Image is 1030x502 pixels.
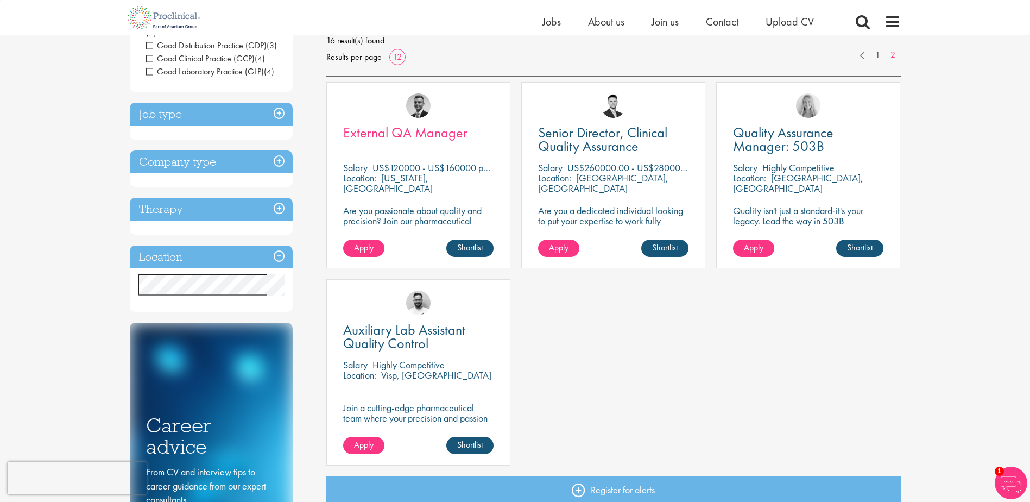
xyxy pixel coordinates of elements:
[446,437,494,454] a: Shortlist
[389,51,406,62] a: 12
[538,172,668,194] p: [GEOGRAPHIC_DATA], [GEOGRAPHIC_DATA]
[542,15,561,29] a: Jobs
[343,403,494,444] p: Join a cutting-edge pharmaceutical team where your precision and passion for quality will help sh...
[733,161,757,174] span: Salary
[870,49,886,61] a: 1
[588,15,624,29] a: About us
[130,198,293,221] h3: Therapy
[343,123,467,142] span: External QA Manager
[372,359,445,371] p: Highly Competitive
[885,49,901,61] a: 2
[146,40,267,51] span: Good Distribution Practice (GDP)
[146,53,265,64] span: Good Clinical Practice (GCP)
[255,53,265,64] span: (4)
[446,240,494,257] a: Shortlist
[538,240,579,257] a: Apply
[343,172,433,194] p: [US_STATE], [GEOGRAPHIC_DATA]
[343,437,384,454] a: Apply
[343,205,494,257] p: Are you passionate about quality and precision? Join our pharmaceutical client and help ensure to...
[354,242,374,253] span: Apply
[146,415,276,457] h3: Career advice
[343,172,376,184] span: Location:
[326,33,901,49] span: 16 result(s) found
[706,15,738,29] a: Contact
[796,93,820,118] img: Shannon Briggs
[762,161,835,174] p: Highly Competitive
[8,462,147,494] iframe: reCAPTCHA
[766,15,814,29] a: Upload CV
[538,172,571,184] span: Location:
[641,240,688,257] a: Shortlist
[995,467,1004,476] span: 1
[567,161,740,174] p: US$260000.00 - US$280000.00 per annum
[406,291,431,315] img: Emile De Beer
[733,240,774,257] a: Apply
[146,66,264,77] span: Good Laboratory Practice (GLP)
[652,15,679,29] a: Join us
[343,359,368,371] span: Salary
[264,66,274,77] span: (4)
[538,123,667,155] span: Senior Director, Clinical Quality Assurance
[343,161,368,174] span: Salary
[146,53,255,64] span: Good Clinical Practice (GCP)
[130,150,293,174] h3: Company type
[733,126,883,153] a: Quality Assurance Manager: 503B
[733,172,766,184] span: Location:
[733,205,883,236] p: Quality isn't just a standard-it's your legacy. Lead the way in 503B excellence.
[146,40,277,51] span: Good Distribution Practice (GDP)
[995,467,1027,499] img: Chatbot
[343,323,494,350] a: Auxiliary Lab Assistant Quality Control
[372,161,517,174] p: US$120000 - US$160000 per annum
[326,49,382,65] span: Results per page
[733,172,863,194] p: [GEOGRAPHIC_DATA], [GEOGRAPHIC_DATA]
[836,240,883,257] a: Shortlist
[538,205,688,257] p: Are you a dedicated individual looking to put your expertise to work fully flexibly in a remote p...
[601,93,625,118] img: Joshua Godden
[343,126,494,140] a: External QA Manager
[130,246,293,269] h3: Location
[549,242,568,253] span: Apply
[744,242,763,253] span: Apply
[381,369,491,381] p: Visp, [GEOGRAPHIC_DATA]
[146,66,274,77] span: Good Laboratory Practice (GLP)
[538,161,563,174] span: Salary
[343,369,376,381] span: Location:
[406,93,431,118] img: Alex Bill
[267,40,277,51] span: (3)
[538,126,688,153] a: Senior Director, Clinical Quality Assurance
[354,439,374,450] span: Apply
[130,103,293,126] h3: Job type
[733,123,833,155] span: Quality Assurance Manager: 503B
[343,321,465,353] span: Auxiliary Lab Assistant Quality Control
[343,240,384,257] a: Apply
